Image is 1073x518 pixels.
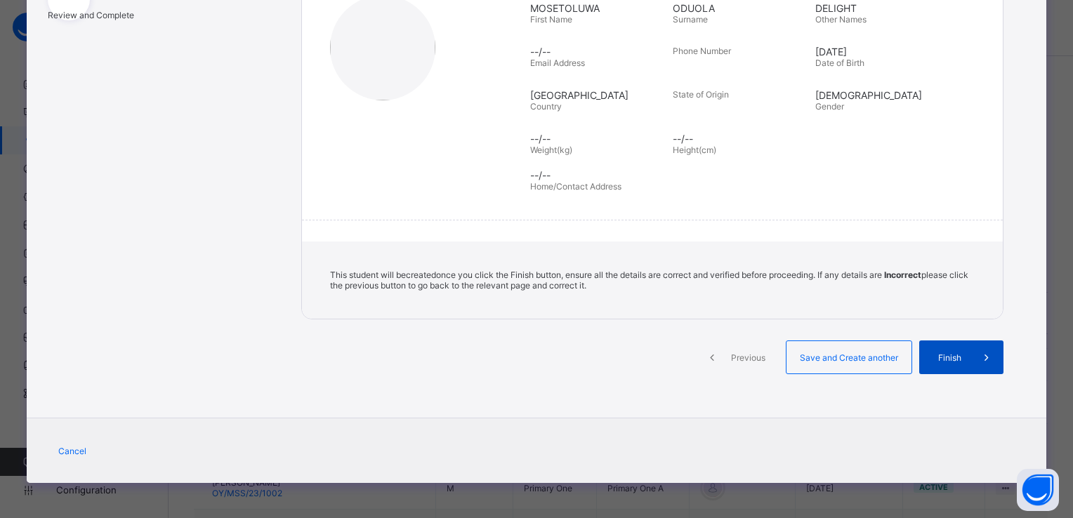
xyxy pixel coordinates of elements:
[530,133,666,145] span: --/--
[530,58,585,68] span: Email Address
[58,446,86,456] span: Cancel
[815,2,951,14] span: DELIGHT
[530,169,982,181] span: --/--
[530,89,666,101] span: [GEOGRAPHIC_DATA]
[48,10,134,20] span: Review and Complete
[815,14,867,25] span: Other Names
[815,101,844,112] span: Gender
[530,145,572,155] span: Weight(kg)
[530,46,666,58] span: --/--
[530,14,572,25] span: First Name
[1017,469,1059,511] button: Open asap
[815,89,951,101] span: [DEMOGRAPHIC_DATA]
[673,133,808,145] span: --/--
[673,14,708,25] span: Surname
[330,270,968,291] span: This student will be created once you click the Finish button, ensure all the details are correct...
[673,2,808,14] span: ODUOLA
[530,181,621,192] span: Home/Contact Address
[930,352,970,363] span: Finish
[673,46,731,56] span: Phone Number
[530,101,562,112] span: Country
[797,352,901,363] span: Save and Create another
[729,352,768,363] span: Previous
[815,58,864,68] span: Date of Birth
[673,145,716,155] span: Height(cm)
[673,89,729,100] span: State of Origin
[530,2,666,14] span: MOSETOLUWA
[884,270,921,280] b: Incorrect
[815,46,951,58] span: [DATE]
